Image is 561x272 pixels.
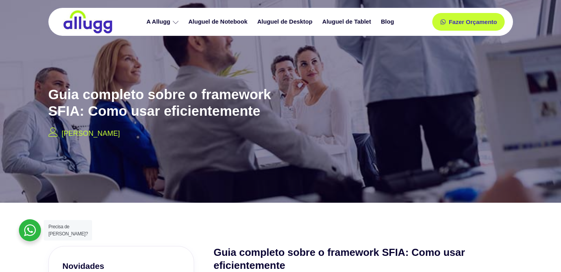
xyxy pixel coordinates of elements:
[377,15,400,29] a: Blog
[63,260,180,272] h3: Novidades
[432,13,505,31] a: Fazer Orçamento
[62,128,120,139] p: [PERSON_NAME]
[143,15,185,29] a: A Allugg
[185,15,254,29] a: Aluguel de Notebook
[62,10,113,34] img: locação de TI é Allugg
[318,15,377,29] a: Aluguel de Tablet
[254,15,318,29] a: Aluguel de Desktop
[449,19,497,25] span: Fazer Orçamento
[522,234,561,272] iframe: Chat Widget
[48,86,300,119] h2: Guia completo sobre o framework SFIA: Como usar eficientemente
[48,224,88,237] span: Precisa de [PERSON_NAME]?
